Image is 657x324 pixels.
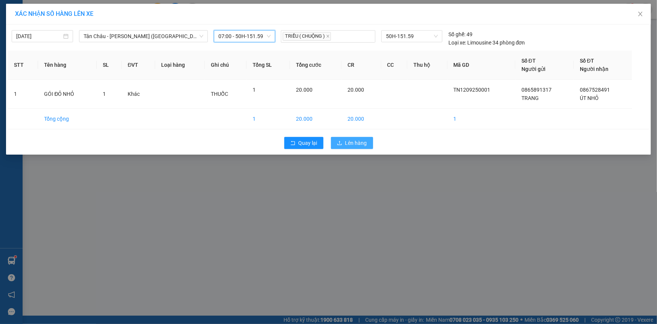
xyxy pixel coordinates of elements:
span: Người gửi [521,66,546,72]
span: THUỐC [211,91,228,97]
span: 0865891317 [521,87,552,93]
span: close [326,34,330,38]
span: 1 [253,87,256,93]
button: Close [630,4,651,25]
span: rollback [290,140,296,146]
span: Loại xe: [448,38,466,47]
td: 1 [448,109,515,129]
td: Khác [122,80,155,109]
button: uploadLên hàng [331,137,373,149]
th: Mã GD [448,51,515,80]
span: 20.000 [348,87,364,93]
span: Số ĐT [580,58,594,64]
th: Ghi chú [205,51,247,80]
span: Số ghế: [448,30,465,38]
th: Tổng cước [290,51,341,80]
span: ÚT NHỎ [580,95,599,101]
span: down [199,34,204,38]
td: Tổng cộng [38,109,96,129]
div: 49 [448,30,473,38]
span: 20.000 [296,87,312,93]
span: Tân Châu - Hồ Chí Minh (Giường) [84,31,203,42]
td: 20.000 [341,109,381,129]
span: Người nhận [580,66,608,72]
th: CR [341,51,381,80]
th: SL [97,51,122,80]
th: Tổng SL [247,51,290,80]
span: TRANG [521,95,539,101]
span: 1 [103,91,106,97]
span: 07:00 - 50H-151.59 [218,31,271,42]
div: Limousine 34 phòng đơn [448,38,525,47]
span: Quay lại [299,139,317,147]
span: 50H-151.59 [386,31,438,42]
td: 1 [8,80,38,109]
td: 1 [247,109,290,129]
span: Số ĐT [521,58,536,64]
span: Lên hàng [345,139,367,147]
span: XÁC NHẬN SỐ HÀNG LÊN XE [15,10,93,17]
span: close [637,11,643,17]
span: TN1209250001 [454,87,491,93]
input: 12/09/2025 [16,32,62,40]
span: 0867528491 [580,87,610,93]
th: Thu hộ [407,51,448,80]
td: GÓI ĐỎ NHỎ [38,80,96,109]
span: upload [337,140,342,146]
span: TRIỀU ( CHUỘNG ) [283,32,331,41]
td: 20.000 [290,109,341,129]
th: Loại hàng [155,51,205,80]
th: CC [381,51,407,80]
th: Tên hàng [38,51,96,80]
button: rollbackQuay lại [284,137,323,149]
th: ĐVT [122,51,155,80]
th: STT [8,51,38,80]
